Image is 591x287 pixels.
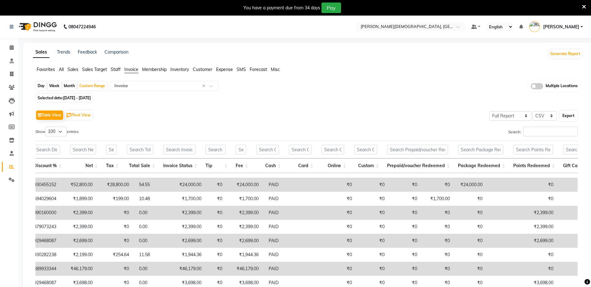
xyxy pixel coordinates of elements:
[134,262,170,276] td: 0.00
[206,206,227,220] td: ₹0
[264,206,306,220] td: PAID
[390,262,422,276] td: ₹0
[29,158,65,173] th: Discount %: activate to sort column ascending
[422,262,455,276] td: ₹0
[170,192,206,206] td: ₹1,700.00
[336,262,357,276] td: ₹0
[21,248,61,262] td: 919930282238
[33,47,49,58] a: Sales
[134,220,170,234] td: 0.00
[487,192,558,206] td: ₹0
[21,234,61,248] td: 919929468087
[336,248,357,262] td: ₹0
[45,127,67,136] select: Showentries
[227,178,264,192] td: ₹24,000.00
[357,248,390,262] td: ₹0
[134,192,170,206] td: 10.48
[101,158,122,173] th: Tax: activate to sort column ascending
[455,234,487,248] td: ₹0
[422,220,455,234] td: ₹0
[264,262,306,276] td: PAID
[127,145,154,154] input: Search Total Sale
[170,67,189,72] span: Inventory
[487,178,558,192] td: ₹0
[61,220,98,234] td: ₹2,399.00
[390,178,422,192] td: ₹0
[513,145,553,154] input: Search Points Redeemed
[142,67,167,72] span: Membership
[237,67,246,72] span: SMS
[455,178,487,192] td: ₹24,000.00
[357,262,390,276] td: ₹0
[227,262,264,276] td: ₹46,179.00
[21,192,61,206] td: 919594029604
[34,145,60,154] input: Search Discount %
[357,234,390,248] td: ₹0
[134,248,170,262] td: 11.58
[98,262,134,276] td: ₹0
[487,220,558,234] td: ₹2,399.00
[65,111,92,120] button: Pivot View
[61,206,98,220] td: ₹2,399.00
[134,206,170,220] td: 0.00
[122,158,159,173] th: Total Sale: activate to sort column ascending
[170,220,206,234] td: ₹2,399.00
[82,67,107,72] span: Sales Target
[134,234,170,248] td: 0.00
[349,158,382,173] th: Custom: activate to sort column ascending
[21,206,61,220] td: 919890160000
[170,206,206,220] td: ₹2,399.00
[134,178,170,192] td: 54.55
[98,178,134,192] td: ₹28,800.00
[170,178,206,192] td: ₹24,000.00
[284,158,316,173] th: Card: activate to sort column ascending
[21,262,61,276] td: 918689933344
[124,67,138,72] span: Invoice
[422,178,455,192] td: ₹0
[206,262,227,276] td: ₹0
[158,158,201,173] th: Invoice Status: activate to sort column ascending
[390,206,422,220] td: ₹0
[227,248,264,262] td: ₹1,944.36
[487,206,558,220] td: ₹2,399.00
[546,83,578,89] span: Multiple Locations
[111,67,121,72] span: Staff
[61,248,98,262] td: ₹2,199.00
[61,192,98,206] td: ₹1,899.00
[543,24,579,30] span: [PERSON_NAME]
[206,220,227,234] td: ₹0
[387,145,448,154] input: Search Prepaid/voucher Redeemed
[390,220,422,234] td: ₹0
[487,248,558,262] td: ₹0
[37,67,55,72] span: Favorites
[206,248,227,262] td: ₹0
[98,248,134,262] td: ₹254.64
[67,113,71,118] img: pivot.png
[487,262,558,276] td: ₹0
[98,192,134,206] td: ₹199.00
[36,82,46,90] div: Day
[487,234,558,248] td: ₹2,699.00
[63,96,91,100] span: [DATE] - [DATE]
[227,220,264,234] td: ₹2,399.00
[61,262,98,276] td: ₹46,179.00
[390,248,422,262] td: ₹0
[163,145,196,154] input: Search Invoice Status
[357,220,390,234] td: ₹0
[65,158,101,173] th: Net: activate to sort column ascending
[206,178,227,192] td: ₹0
[455,248,487,262] td: ₹0
[336,220,357,234] td: ₹0
[98,206,134,220] td: ₹0
[422,206,455,220] td: ₹0
[68,18,96,35] b: 08047224946
[264,248,306,262] td: PAID
[16,18,58,35] img: logo
[560,111,577,121] button: Export
[422,192,455,206] td: ₹1,700.00
[264,192,306,206] td: PAID
[227,192,264,206] td: ₹1,700.00
[201,158,231,173] th: Tip: activate to sort column ascending
[264,178,306,192] td: PAID
[357,178,390,192] td: ₹0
